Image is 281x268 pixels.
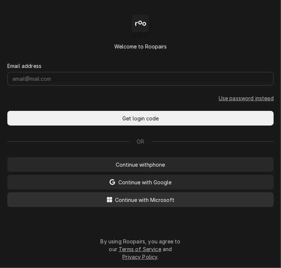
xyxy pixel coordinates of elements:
[7,111,274,126] button: Get login code
[122,254,157,260] a: Privacy Policy
[7,175,274,189] button: Continue with Google
[117,178,173,186] span: Continue with Google
[121,115,160,122] span: Get login code
[7,62,41,70] label: Email address
[219,94,274,102] a: Go to Email and password form
[7,72,274,86] input: email@mail.com
[100,226,182,261] div: By using Roopairs, you agree to our and .
[115,161,167,169] span: Continue with phone
[114,196,176,204] span: Continue with Microsoft
[7,138,274,145] div: Or
[119,246,161,252] a: Terms of Service
[7,157,274,172] button: Continue withphone
[7,192,274,207] button: Continue with Microsoft
[7,43,274,50] div: Welcome to Roopairs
